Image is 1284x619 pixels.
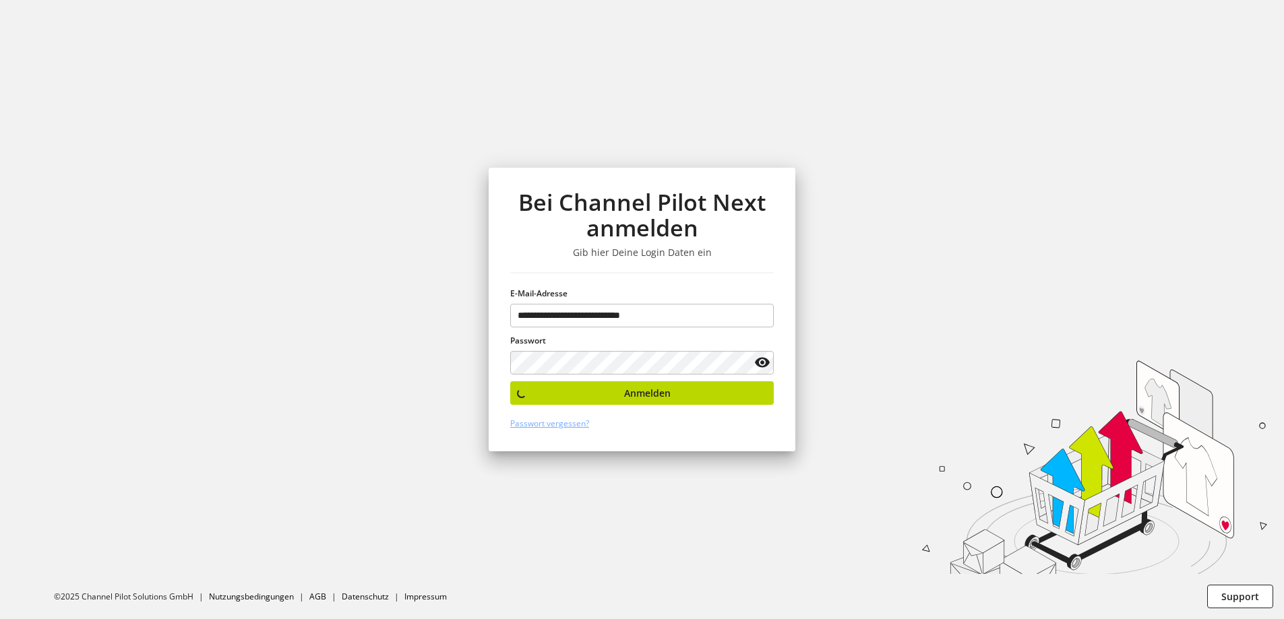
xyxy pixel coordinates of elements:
[54,591,209,603] li: ©2025 Channel Pilot Solutions GmbH
[510,335,546,346] span: Passwort
[404,591,447,602] a: Impressum
[209,591,294,602] a: Nutzungsbedingungen
[1207,585,1273,608] button: Support
[510,418,589,429] a: Passwort vergessen?
[1221,589,1259,604] span: Support
[309,591,326,602] a: AGB
[342,591,389,602] a: Datenschutz
[510,189,774,241] h1: Bei Channel Pilot Next anmelden
[510,288,568,299] span: E-Mail-Adresse
[510,247,774,259] h3: Gib hier Deine Login Daten ein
